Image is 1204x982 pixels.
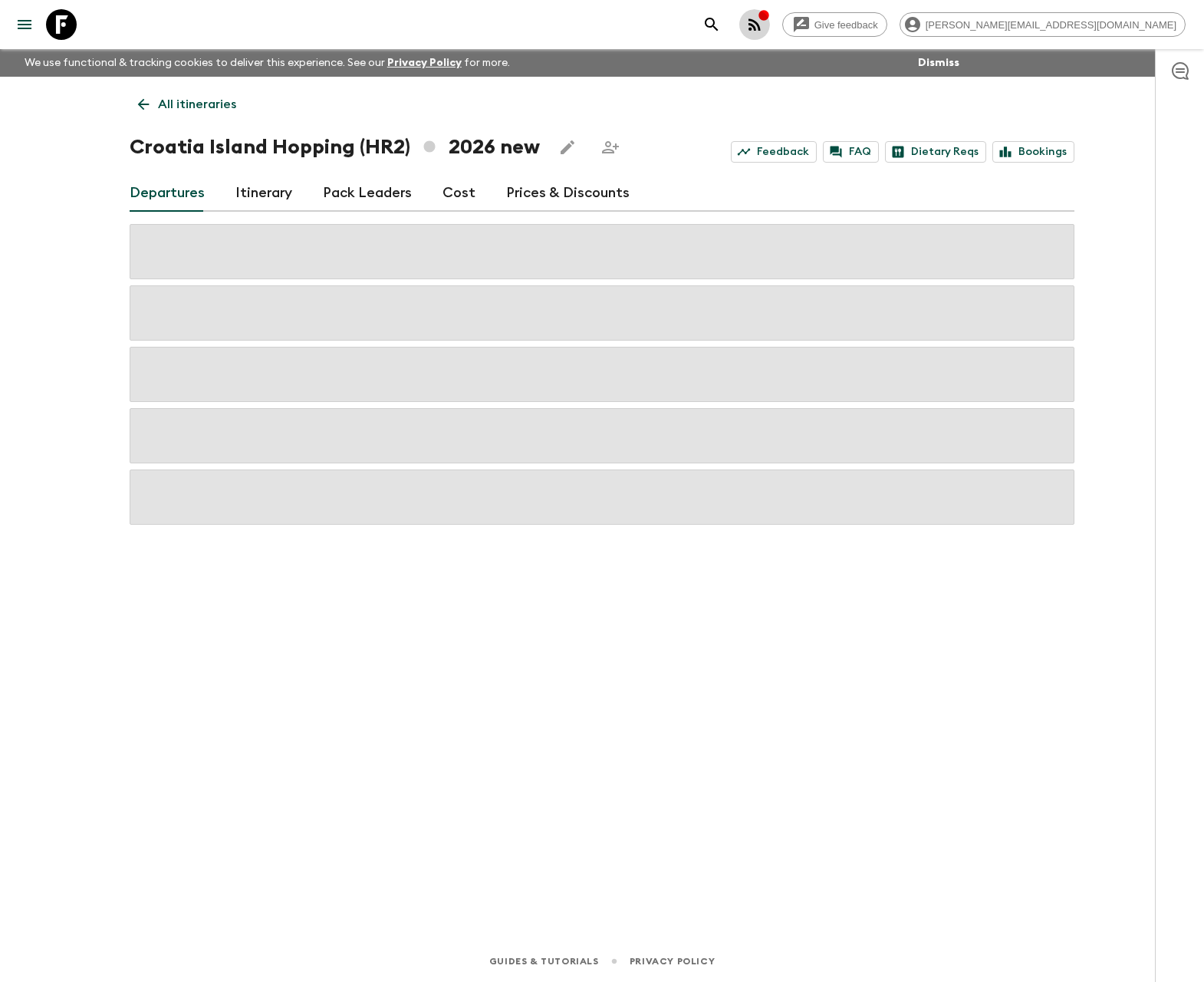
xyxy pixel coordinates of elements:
[489,953,599,970] a: Guides & Tutorials
[914,52,963,74] button: Dismiss
[885,141,986,163] a: Dietary Reqs
[442,175,475,212] a: Cost
[158,95,236,114] p: All itineraries
[992,141,1074,163] a: Bookings
[806,19,887,31] span: Give feedback
[387,58,462,68] a: Privacy Policy
[696,9,727,40] button: search adventures
[130,175,205,212] a: Departures
[552,132,583,163] button: Edit this itinerary
[130,89,245,120] a: All itineraries
[130,132,540,163] h1: Croatia Island Hopping (HR2) 2026 new
[595,132,626,163] span: Share this itinerary
[506,175,630,212] a: Prices & Discounts
[235,175,292,212] a: Itinerary
[630,953,715,970] a: Privacy Policy
[323,175,412,212] a: Pack Leaders
[900,12,1186,37] div: [PERSON_NAME][EMAIL_ADDRESS][DOMAIN_NAME]
[18,49,516,77] p: We use functional & tracking cookies to deliver this experience. See our for more.
[917,19,1185,31] span: [PERSON_NAME][EMAIL_ADDRESS][DOMAIN_NAME]
[9,9,40,40] button: menu
[731,141,817,163] a: Feedback
[823,141,879,163] a: FAQ
[782,12,887,37] a: Give feedback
